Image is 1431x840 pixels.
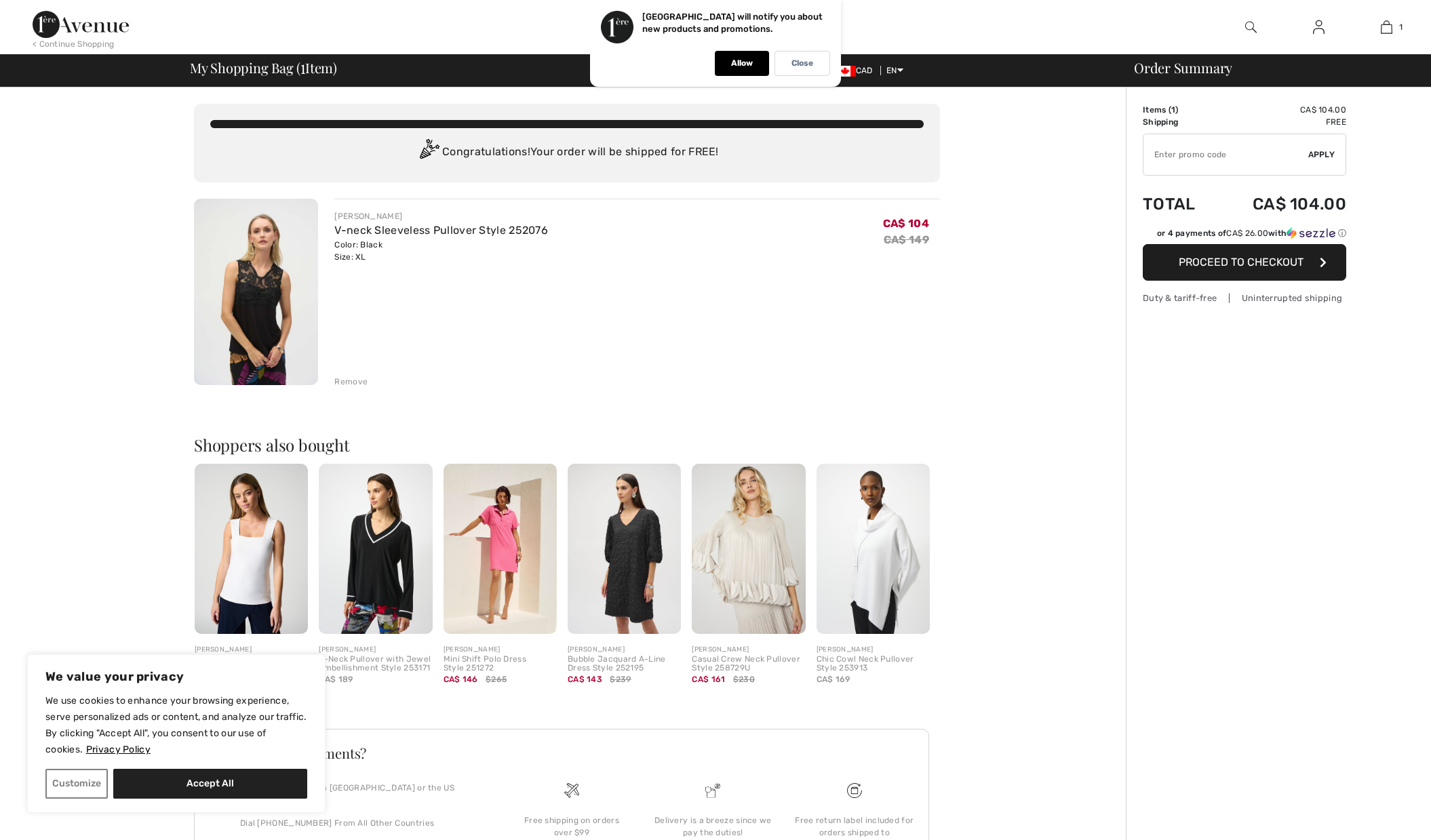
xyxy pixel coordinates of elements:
[653,814,772,839] div: Delivery is a breeze since we pay the duties!
[817,645,930,655] div: [PERSON_NAME]
[610,673,631,685] span: $239
[692,645,805,655] div: [PERSON_NAME]
[568,645,681,655] div: [PERSON_NAME]
[1313,19,1325,35] img: My Info
[319,675,353,684] span: CA$ 189
[1171,105,1175,115] span: 1
[1157,227,1346,239] div: or 4 payments of with
[240,817,485,829] p: Dial [PHONE_NUMBER] From All Other Countries
[194,199,318,385] img: V-neck Sleeveless Pullover Style 252076
[33,11,129,38] img: 1ère Avenue
[692,675,725,684] span: CA$ 161
[334,376,368,388] div: Remove
[733,673,755,685] span: $230
[195,464,308,634] img: Casual Square Neck Pullover Style 143132
[334,210,548,222] div: [PERSON_NAME]
[731,58,753,68] p: Allow
[1302,19,1335,36] a: Sign In
[1226,228,1268,238] span: CA$ 26.00
[817,675,850,684] span: CA$ 169
[1143,134,1308,175] input: Promo code
[847,783,862,798] img: Free shipping on orders over $99
[817,655,930,674] div: Chic Cowl Neck Pullover Style 253913
[817,464,930,634] img: Chic Cowl Neck Pullover Style 253913
[791,58,813,68] p: Close
[85,743,151,756] a: Privacy Policy
[444,655,557,674] div: Mini Shift Polo Dress Style 251272
[214,746,909,760] h3: Questions or Comments?
[512,814,631,839] div: Free shipping on orders over $99
[834,66,856,77] img: Canadian Dollar
[195,645,308,655] div: [PERSON_NAME]
[444,675,478,684] span: CA$ 146
[1216,116,1346,128] td: Free
[240,782,485,806] p: Call us Toll-Free from [GEOGRAPHIC_DATA] or the US at
[568,655,681,674] div: Bubble Jacquard A-Line Dress Style 252195
[1245,19,1257,35] img: search the website
[1143,244,1346,281] button: Proceed to Checkout
[210,139,924,166] div: Congratulations! Your order will be shipped for FREE!
[486,673,507,685] span: $265
[45,769,108,799] button: Customize
[1381,19,1392,35] img: My Bag
[319,464,432,634] img: V-Neck Pullover with Jewel Embellishment Style 253171
[444,464,557,634] img: Mini Shift Polo Dress Style 251272
[568,675,602,684] span: CA$ 143
[1143,181,1216,227] td: Total
[334,224,548,237] a: V-neck Sleeveless Pullover Style 252076
[45,693,307,758] p: We use cookies to enhance your browsing experience, serve personalized ads or content, and analyz...
[1216,181,1346,227] td: CA$ 104.00
[334,239,548,263] div: Color: Black Size: XL
[300,58,305,75] span: 1
[1143,227,1346,244] div: or 4 payments ofCA$ 26.00withSezzle Click to learn more about Sezzle
[33,38,115,50] div: < Continue Shopping
[1287,227,1335,239] img: Sezzle
[194,437,940,453] h2: Shoppers also bought
[319,645,432,655] div: [PERSON_NAME]
[568,464,681,634] img: Bubble Jacquard A-Line Dress Style 252195
[1216,104,1346,116] td: CA$ 104.00
[190,61,337,75] span: My Shopping Bag ( Item)
[834,66,878,75] span: CAD
[1143,116,1216,128] td: Shipping
[27,654,326,813] div: We value your privacy
[1143,292,1346,304] div: Duty & tariff-free | Uninterrupted shipping
[883,217,929,230] span: CA$ 104
[415,139,442,166] img: Congratulation2.svg
[884,233,929,246] s: CA$ 149
[1399,21,1403,33] span: 1
[692,655,805,674] div: Casual Crew Neck Pullover Style 258729U
[113,769,307,799] button: Accept All
[705,783,720,798] img: Delivery is a breeze since we pay the duties!
[45,668,307,685] p: We value your privacy
[1118,61,1423,75] div: Order Summary
[319,655,432,674] div: V-Neck Pullover with Jewel Embellishment Style 253171
[1179,256,1303,268] span: Proceed to Checkout
[444,645,557,655] div: [PERSON_NAME]
[886,66,903,75] span: EN
[1143,104,1216,116] td: Items ( )
[692,464,805,634] img: Casual Crew Neck Pullover Style 258729U
[1308,148,1335,161] span: Apply
[564,783,579,798] img: Free shipping on orders over $99
[642,12,823,34] p: [GEOGRAPHIC_DATA] will notify you about new products and promotions.
[1353,19,1419,35] a: 1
